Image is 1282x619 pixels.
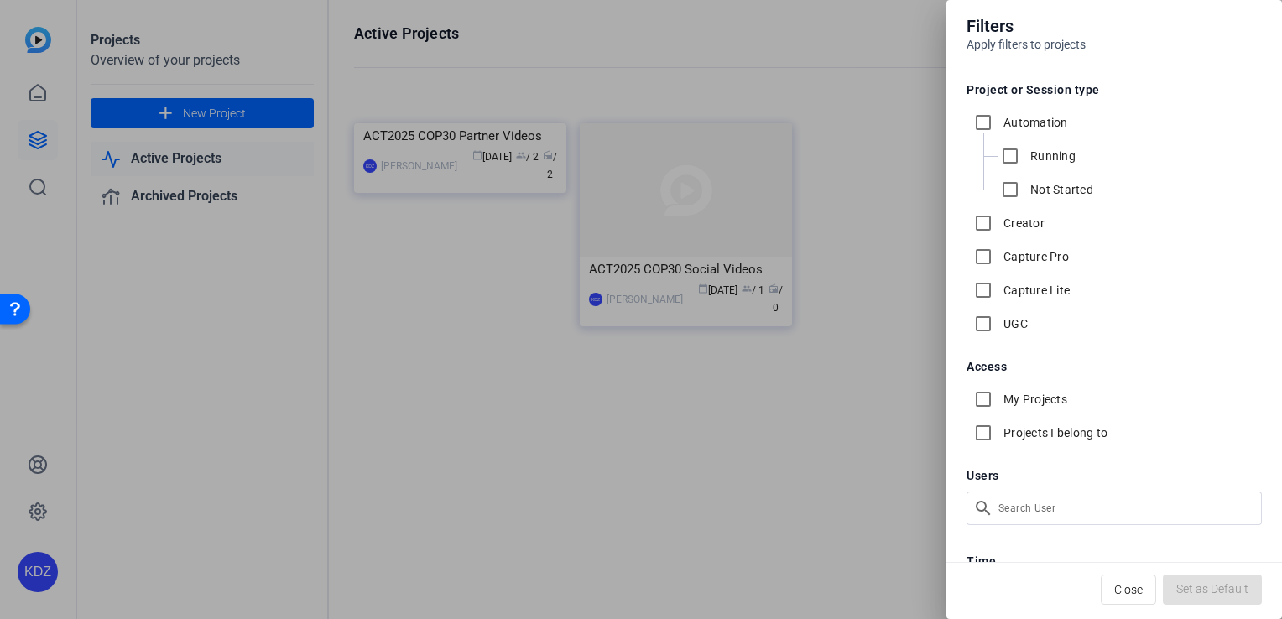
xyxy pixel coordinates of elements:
label: Running [1027,148,1076,164]
h5: Users [967,470,1262,481]
label: Capture Lite [1000,282,1070,299]
button: Close [1101,575,1156,605]
h5: Project or Session type [967,84,1262,96]
h5: Time [967,555,1262,567]
span: Close [1114,574,1143,606]
label: Not Started [1027,181,1093,198]
label: Automation [1000,114,1068,131]
h6: Apply filters to projects [967,39,1262,50]
label: UGC [1000,315,1028,332]
label: My Projects [1000,391,1067,408]
label: Projects I belong to [1000,424,1107,441]
h4: Filters [967,13,1262,39]
label: Capture Pro [1000,248,1069,265]
input: Search User [998,498,1248,518]
mat-icon: search [967,492,995,525]
label: Creator [1000,215,1045,231]
h5: Access [967,361,1262,372]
